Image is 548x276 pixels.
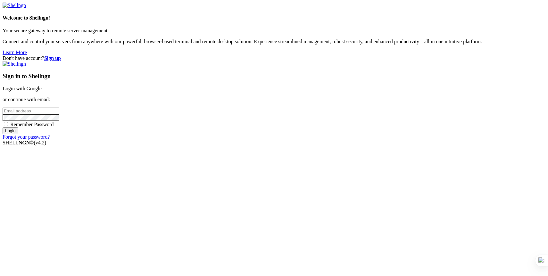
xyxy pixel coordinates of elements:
[34,140,46,145] span: 4.2.0
[3,108,59,114] input: Email address
[3,73,545,80] h3: Sign in to Shellngn
[3,61,26,67] img: Shellngn
[19,140,30,145] b: NGN
[3,15,545,21] h4: Welcome to Shellngn!
[3,55,545,61] div: Don't have account?
[3,3,26,8] img: Shellngn
[44,55,61,61] a: Sign up
[3,50,27,55] a: Learn More
[3,97,545,102] p: or continue with email:
[4,122,8,126] input: Remember Password
[3,140,46,145] span: SHELL ©
[3,39,545,45] p: Connect and control your servers from anywhere with our powerful, browser-based terminal and remo...
[3,127,18,134] input: Login
[3,86,42,91] a: Login with Google
[10,122,54,127] span: Remember Password
[3,134,50,140] a: Forgot your password?
[3,28,545,34] p: Your secure gateway to remote server management.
